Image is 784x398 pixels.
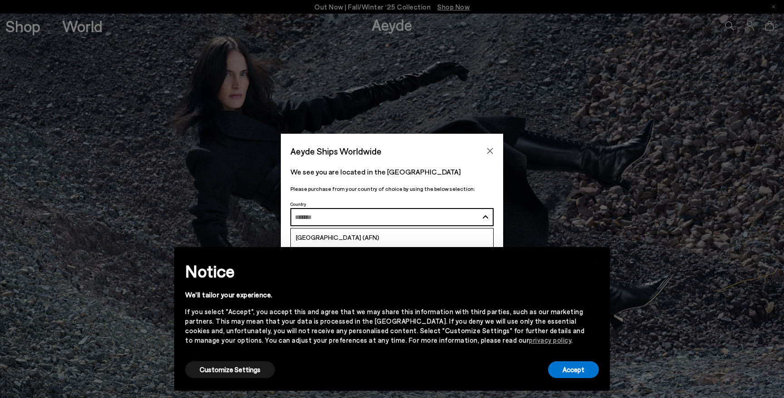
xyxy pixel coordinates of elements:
[290,201,306,207] span: Country
[529,336,571,344] a: privacy policy
[584,250,606,272] button: Close this notice
[185,259,584,283] h2: Notice
[185,307,584,345] div: If you select "Accept", you accept this and agree that we may share this information with third p...
[290,143,382,159] span: Aeyde Ships Worldwide
[185,290,584,300] div: We'll tailor your experience.
[185,361,275,378] button: Customize Settings
[483,144,497,158] button: Close
[290,184,494,193] p: Please purchase from your country of choice by using the below selection:
[295,214,479,221] input: Search and Enter
[548,361,599,378] button: Accept
[592,254,598,267] span: ×
[290,166,494,177] p: We see you are located in the [GEOGRAPHIC_DATA]
[296,233,379,241] span: [GEOGRAPHIC_DATA] (AFN)
[291,228,493,247] a: [GEOGRAPHIC_DATA] (AFN)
